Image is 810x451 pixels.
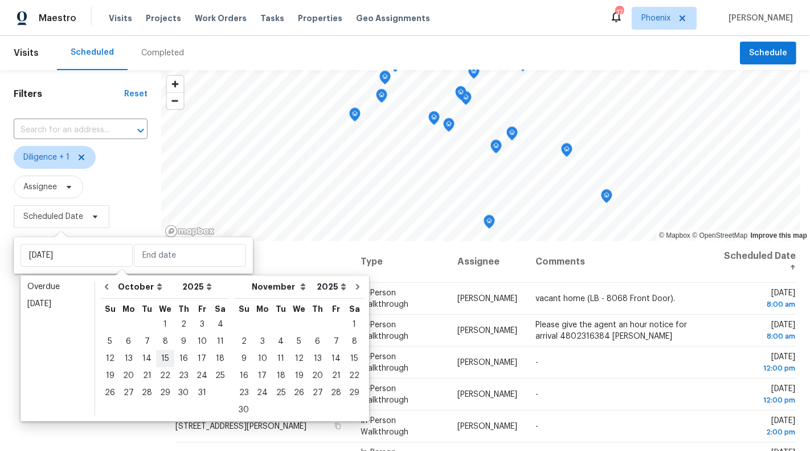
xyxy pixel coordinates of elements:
[175,241,352,283] th: Address
[561,143,572,161] div: Map marker
[215,305,226,313] abbr: Saturday
[119,384,138,401] div: Mon Oct 27 2025
[235,351,253,367] div: 9
[345,384,363,401] div: Sat Nov 29 2025
[293,305,305,313] abbr: Wednesday
[457,391,517,399] span: [PERSON_NAME]
[308,351,327,367] div: 13
[156,367,174,384] div: Wed Oct 22 2025
[178,305,189,313] abbr: Thursday
[115,278,179,295] select: Month
[428,111,440,129] div: Map marker
[659,231,690,239] a: Mapbox
[484,215,495,233] div: Map marker
[253,367,272,384] div: Mon Nov 17 2025
[722,289,796,310] span: [DATE]
[211,316,229,333] div: Sat Oct 04 2025
[156,333,174,350] div: Wed Oct 08 2025
[457,359,517,367] span: [PERSON_NAME]
[133,123,149,139] button: Open
[193,367,211,384] div: Fri Oct 24 2025
[23,152,69,163] span: Diligence + 1
[174,385,193,401] div: 30
[253,368,272,384] div: 17
[27,298,88,310] div: [DATE]
[361,289,408,308] span: In-Person Walkthrough
[235,333,253,350] div: Sun Nov 02 2025
[253,385,272,401] div: 24
[468,65,480,83] div: Map marker
[272,368,290,384] div: 18
[345,316,363,333] div: Sat Nov 01 2025
[722,321,796,342] span: [DATE]
[722,395,796,406] div: 12:00 pm
[345,385,363,401] div: 29
[641,13,670,24] span: Phoenix
[235,385,253,401] div: 23
[361,385,408,404] span: In-Person Walkthrough
[174,334,193,350] div: 9
[345,368,363,384] div: 22
[253,334,272,350] div: 3
[345,351,363,367] div: 15
[290,368,308,384] div: 19
[312,305,323,313] abbr: Thursday
[272,350,290,367] div: Tue Nov 11 2025
[290,333,308,350] div: Wed Nov 05 2025
[272,384,290,401] div: Tue Nov 25 2025
[156,350,174,367] div: Wed Oct 15 2025
[119,368,138,384] div: 20
[211,367,229,384] div: Sat Oct 25 2025
[101,333,119,350] div: Sun Oct 05 2025
[290,367,308,384] div: Wed Nov 19 2025
[751,231,807,239] a: Improve this map
[119,385,138,401] div: 27
[749,46,787,60] span: Schedule
[349,305,360,313] abbr: Saturday
[249,278,314,295] select: Month
[351,241,448,283] th: Type
[722,363,796,374] div: 12:00 pm
[724,13,793,24] span: [PERSON_NAME]
[455,86,467,104] div: Map marker
[713,241,796,283] th: Scheduled Date ↑
[535,422,538,430] span: -
[327,333,345,350] div: Fri Nov 07 2025
[722,353,796,374] span: [DATE]
[327,351,345,367] div: 14
[174,316,193,333] div: Thu Oct 02 2025
[193,334,211,350] div: 10
[349,275,366,298] button: Go to next month
[174,367,193,384] div: Thu Oct 23 2025
[692,231,747,239] a: OpenStreetMap
[156,334,174,350] div: 8
[105,305,116,313] abbr: Sunday
[198,305,206,313] abbr: Friday
[138,333,156,350] div: Tue Oct 07 2025
[332,305,340,313] abbr: Friday
[272,333,290,350] div: Tue Nov 04 2025
[308,385,327,401] div: 27
[253,351,272,367] div: 10
[27,281,88,292] div: Overdue
[327,367,345,384] div: Fri Nov 21 2025
[345,333,363,350] div: Sat Nov 08 2025
[298,13,342,24] span: Properties
[211,368,229,384] div: 25
[167,93,183,109] span: Zoom out
[356,13,430,24] span: Geo Assignments
[211,334,229,350] div: 11
[272,334,290,350] div: 4
[235,350,253,367] div: Sun Nov 09 2025
[167,76,183,92] button: Zoom in
[138,334,156,350] div: 7
[615,7,623,18] div: 17
[211,333,229,350] div: Sat Oct 11 2025
[124,88,148,100] div: Reset
[235,334,253,350] div: 2
[722,417,796,438] span: [DATE]
[290,350,308,367] div: Wed Nov 12 2025
[235,384,253,401] div: Sun Nov 23 2025
[138,368,156,384] div: 21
